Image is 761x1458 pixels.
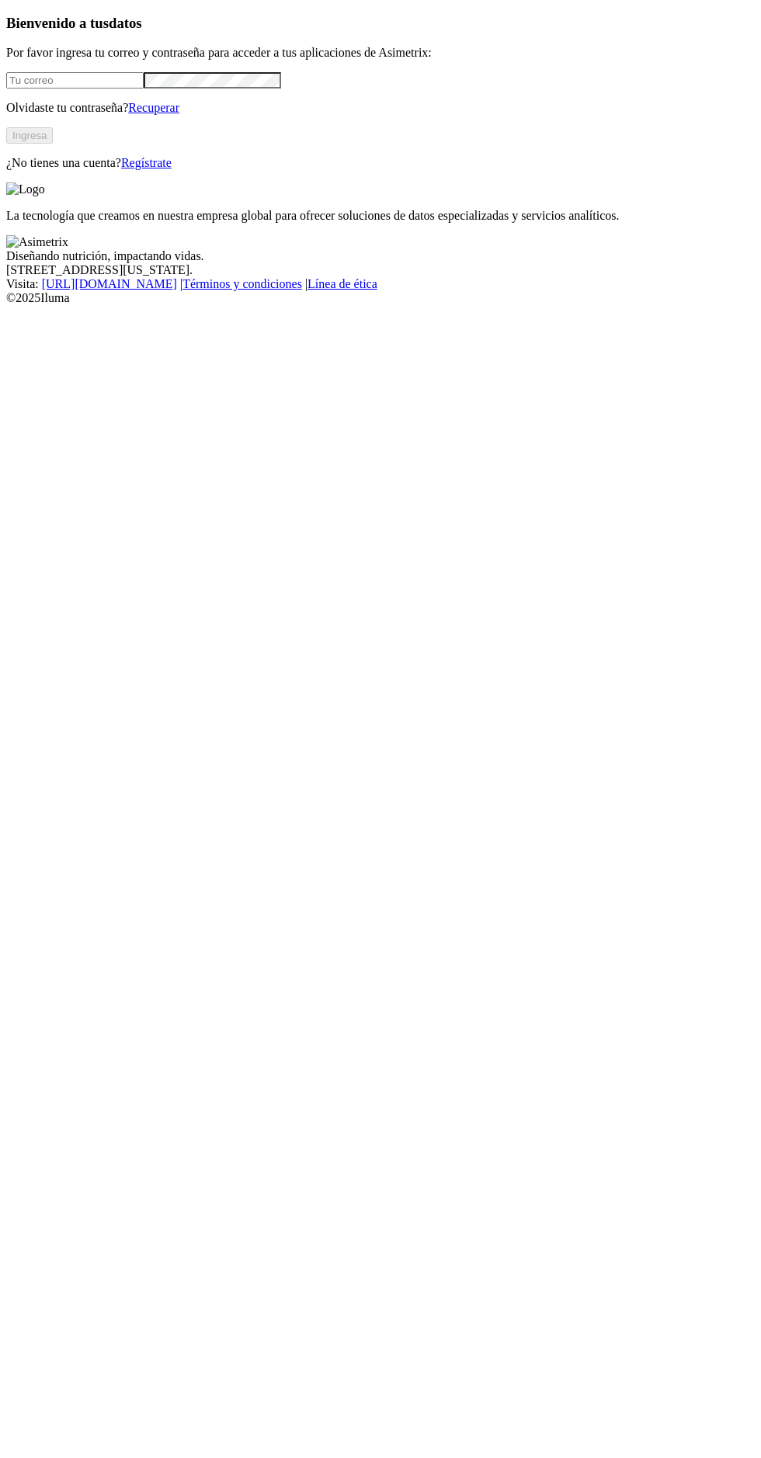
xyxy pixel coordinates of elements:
img: Logo [6,182,45,196]
button: Ingresa [6,127,53,144]
p: Olvidaste tu contraseña? [6,101,755,115]
p: Por favor ingresa tu correo y contraseña para acceder a tus aplicaciones de Asimetrix: [6,46,755,60]
a: Línea de ética [308,277,377,290]
span: datos [109,15,142,31]
a: Recuperar [128,101,179,114]
a: [URL][DOMAIN_NAME] [42,277,177,290]
div: Visita : | | [6,277,755,291]
p: La tecnología que creamos en nuestra empresa global para ofrecer soluciones de datos especializad... [6,209,755,223]
div: Diseñando nutrición, impactando vidas. [6,249,755,263]
input: Tu correo [6,72,144,89]
div: [STREET_ADDRESS][US_STATE]. [6,263,755,277]
a: Términos y condiciones [182,277,302,290]
div: © 2025 Iluma [6,291,755,305]
img: Asimetrix [6,235,68,249]
a: Regístrate [121,156,172,169]
p: ¿No tienes una cuenta? [6,156,755,170]
h3: Bienvenido a tus [6,15,755,32]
